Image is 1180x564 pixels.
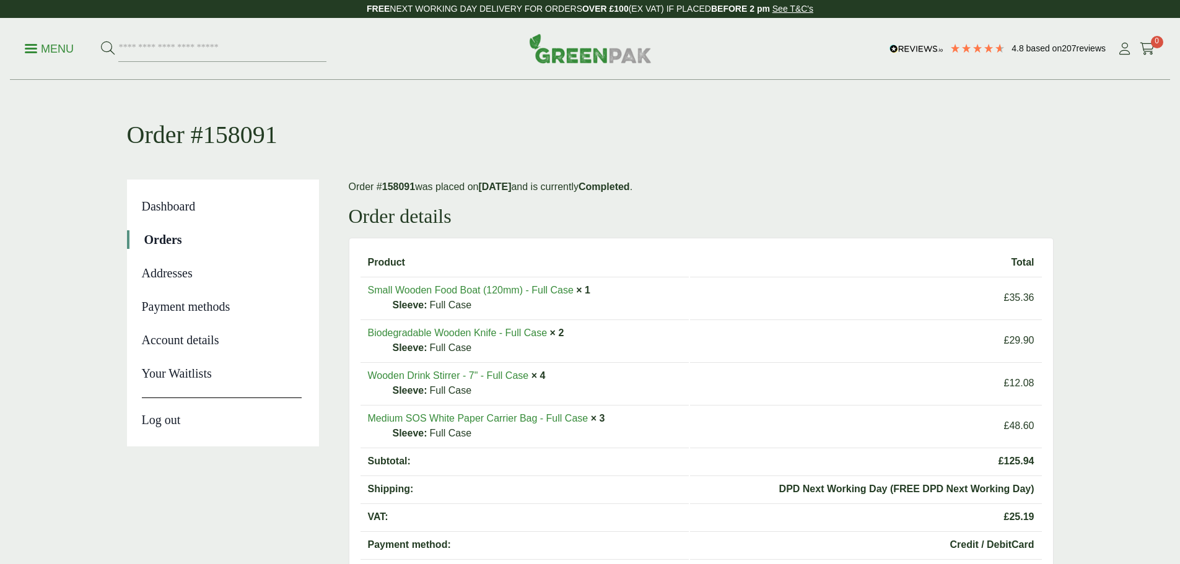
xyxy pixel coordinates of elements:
span: reviews [1077,43,1106,53]
a: Biodegradable Wooden Knife - Full Case [368,328,548,338]
img: REVIEWS.io [889,45,943,53]
img: GreenPak Supplies [529,33,652,63]
strong: × 2 [550,328,564,338]
span: 0 [1151,36,1163,48]
a: Addresses [142,264,302,282]
span: £ [1004,335,1010,345]
strong: × 3 [591,413,605,423]
strong: Sleeve: [393,341,427,355]
th: Shipping: [361,475,689,502]
th: Subtotal: [361,448,689,474]
p: Full Case [393,426,681,441]
p: Order # was placed on and is currently . [349,180,1054,194]
span: £ [1004,292,1010,303]
p: Full Case [393,298,681,313]
bdi: 29.90 [1004,335,1034,345]
a: Dashboard [142,197,302,215]
i: My Account [1117,43,1132,55]
span: 25.19 [697,510,1034,524]
span: Based on [1026,43,1062,53]
a: 0 [1140,40,1155,58]
strong: × 4 [531,370,546,381]
bdi: 12.08 [1004,378,1034,388]
div: 4.79 Stars [950,43,1005,54]
a: Your Waitlists [142,364,302,383]
a: See T&C's [772,4,813,14]
mark: Completed [579,181,630,192]
strong: FREE [367,4,390,14]
bdi: 48.60 [1004,420,1034,431]
span: £ [999,456,1004,466]
strong: Sleeve: [393,426,427,441]
th: Product [361,249,689,275]
a: Payment methods [142,297,302,316]
mark: 158091 [382,181,415,192]
span: £ [1004,378,1010,388]
a: Medium SOS White Paper Carrier Bag - Full Case [368,413,588,423]
a: Orders [144,230,302,249]
span: 4.8 [1012,43,1026,53]
th: VAT: [361,503,689,530]
p: Menu [25,41,74,56]
p: Full Case [393,341,681,355]
i: Cart [1140,43,1155,55]
h2: Order details [349,204,1054,228]
span: 125.94 [697,454,1034,469]
span: £ [1004,511,1010,522]
strong: OVER £100 [582,4,629,14]
mark: [DATE] [478,181,511,192]
th: Total [690,249,1042,275]
h1: Order #158091 [127,80,1054,150]
td: DPD Next Working Day (FREE DPD Next Working Day) [690,475,1042,502]
a: Small Wooden Food Boat (120mm) - Full Case [368,285,574,295]
span: 207 [1062,43,1076,53]
strong: × 1 [576,285,590,295]
strong: Sleeve: [393,298,427,313]
td: Credit / DebitCard [690,531,1042,558]
a: Account details [142,331,302,349]
a: Log out [142,397,302,429]
bdi: 35.36 [1004,292,1034,303]
strong: Sleeve: [393,383,427,398]
span: £ [1004,420,1010,431]
a: Wooden Drink Stirrer - 7" - Full Case [368,370,529,381]
th: Payment method: [361,531,689,558]
a: Menu [25,41,74,54]
strong: BEFORE 2 pm [711,4,770,14]
p: Full Case [393,383,681,398]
